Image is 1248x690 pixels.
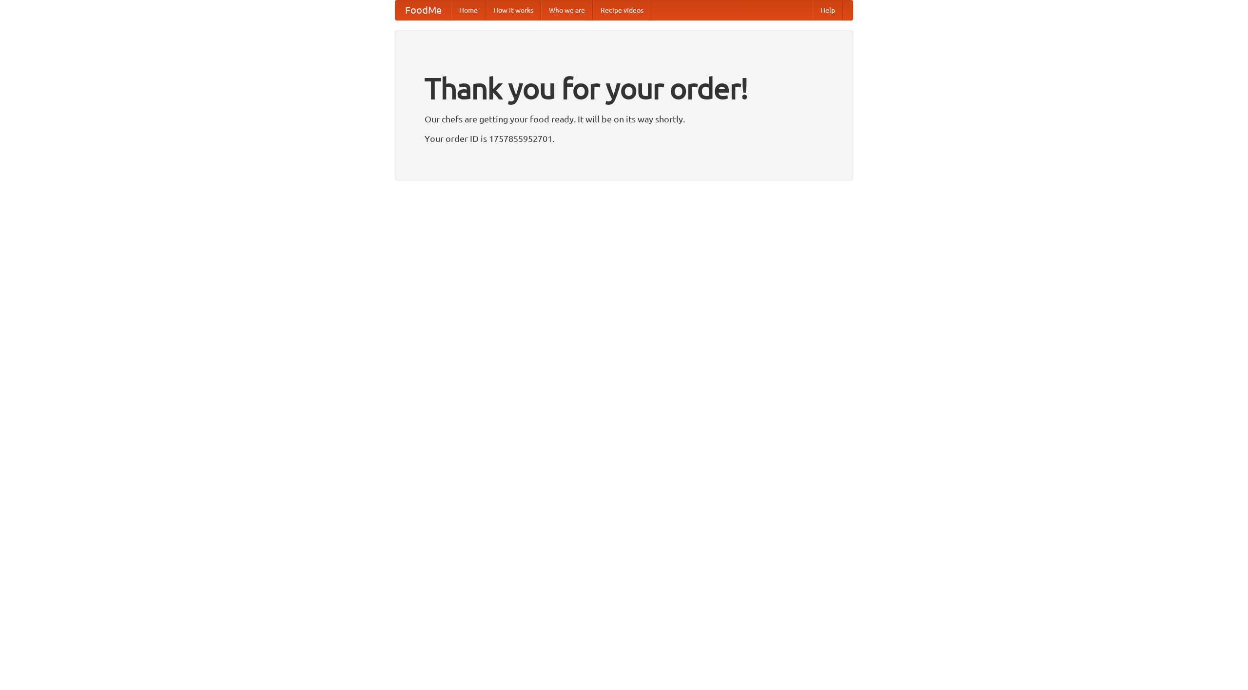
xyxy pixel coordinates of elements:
a: Recipe videos [593,0,651,20]
p: Your order ID is 1757855952701. [425,131,823,146]
h1: Thank you for your order! [425,65,823,112]
a: FoodMe [395,0,451,20]
a: Help [813,0,843,20]
a: How it works [486,0,541,20]
a: Home [451,0,486,20]
a: Who we are [541,0,593,20]
p: Our chefs are getting your food ready. It will be on its way shortly. [425,112,823,126]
